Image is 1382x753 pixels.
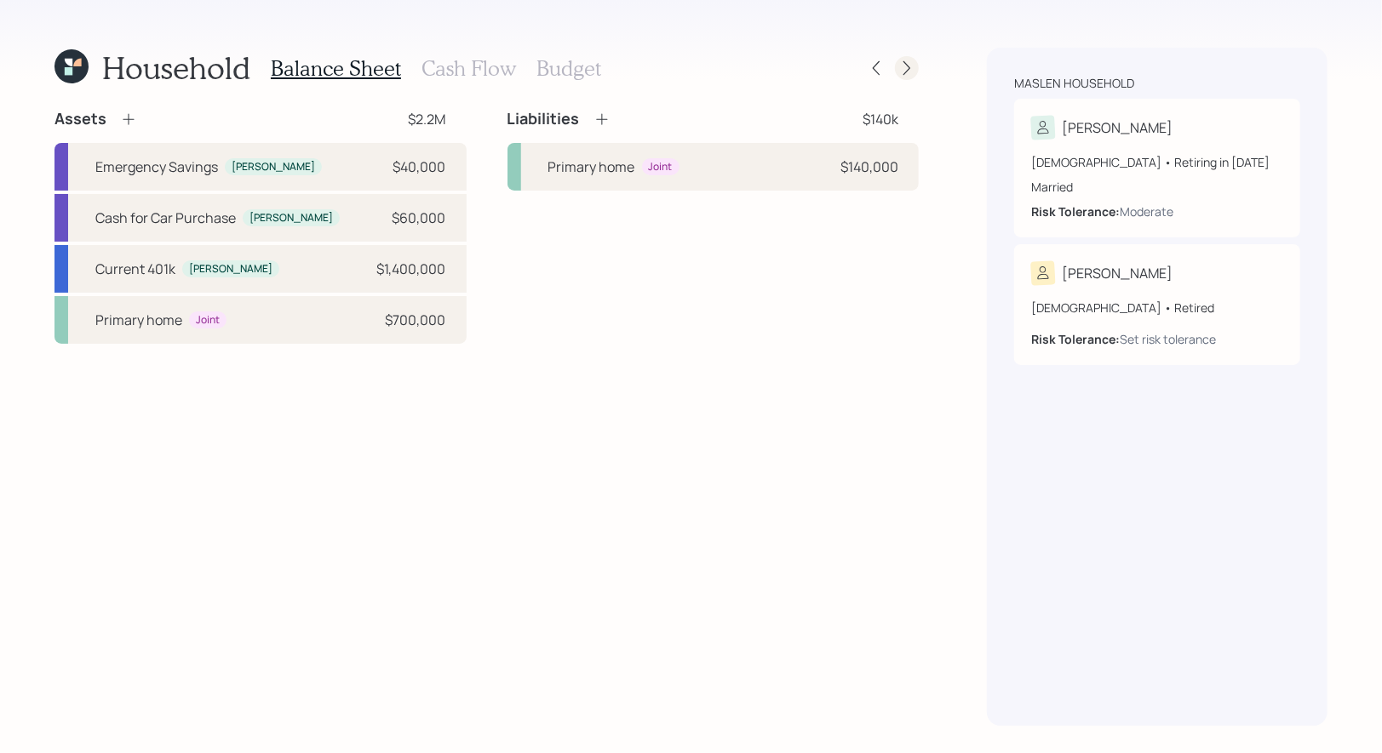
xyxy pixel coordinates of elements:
h1: Household [102,49,250,86]
div: Joint [196,313,220,328]
div: $140,000 [840,157,898,177]
div: Joint [649,160,673,174]
h3: Budget [536,56,601,81]
div: Set risk tolerance [1120,330,1216,348]
div: $700,000 [386,310,446,330]
div: [PERSON_NAME] [189,262,272,277]
h3: Cash Flow [421,56,516,81]
div: $40,000 [393,157,446,177]
div: Primary home [95,310,182,330]
h4: Liabilities [507,110,580,128]
div: Primary home [548,157,635,177]
div: Married [1031,178,1283,196]
div: [PERSON_NAME] [232,160,315,174]
div: Moderate [1120,203,1173,220]
div: [PERSON_NAME] [1062,263,1173,283]
div: Cash for Car Purchase [95,208,236,228]
b: Risk Tolerance: [1031,331,1120,347]
h3: Balance Sheet [271,56,401,81]
div: [DEMOGRAPHIC_DATA] • Retired [1031,299,1283,317]
div: [PERSON_NAME] [1062,117,1173,138]
div: $2.2M [409,109,446,129]
div: $140k [863,109,898,129]
div: [DEMOGRAPHIC_DATA] • Retiring in [DATE] [1031,153,1283,171]
div: Maslen household [1014,75,1134,92]
b: Risk Tolerance: [1031,203,1120,220]
div: Current 401k [95,259,175,279]
div: $1,400,000 [377,259,446,279]
div: $60,000 [393,208,446,228]
div: [PERSON_NAME] [249,211,333,225]
div: Emergency Savings [95,157,218,177]
h4: Assets [54,110,106,128]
